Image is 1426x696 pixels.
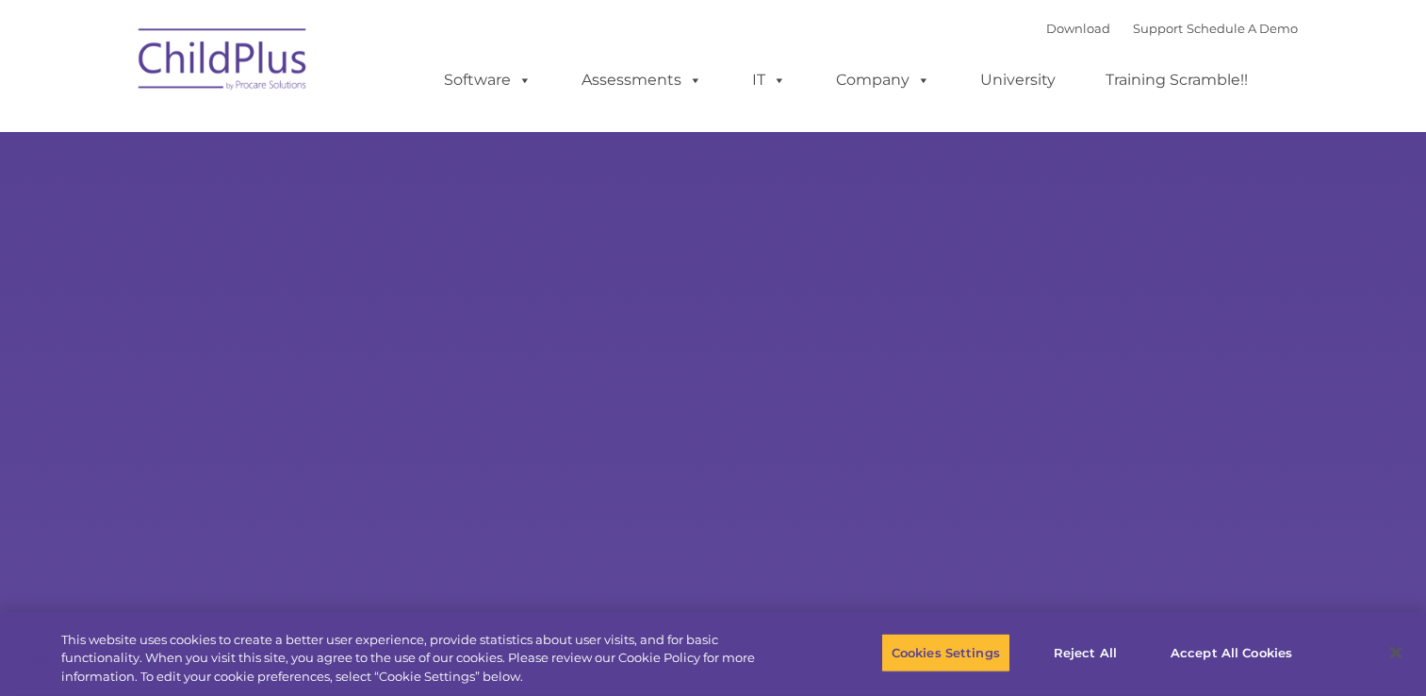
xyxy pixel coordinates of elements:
a: Assessments [563,61,721,99]
a: Training Scramble!! [1087,61,1267,99]
font: | [1046,21,1298,36]
a: Support [1133,21,1183,36]
a: Schedule A Demo [1187,21,1298,36]
img: ChildPlus by Procare Solutions [129,15,318,109]
button: Close [1375,632,1417,673]
a: University [961,61,1074,99]
a: Download [1046,21,1110,36]
a: Company [817,61,949,99]
a: IT [733,61,805,99]
button: Reject All [1026,633,1144,672]
button: Cookies Settings [881,633,1010,672]
button: Accept All Cookies [1160,633,1303,672]
a: Software [425,61,550,99]
div: This website uses cookies to create a better user experience, provide statistics about user visit... [61,631,784,687]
